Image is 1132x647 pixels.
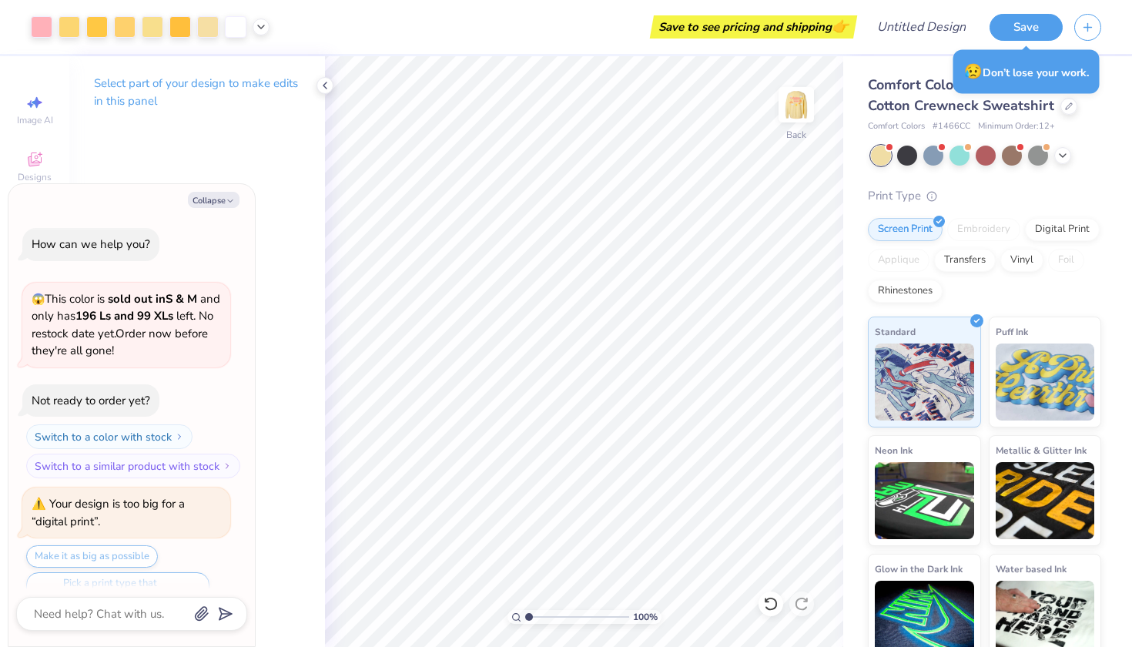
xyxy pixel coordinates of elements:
div: Embroidery [947,218,1020,241]
strong: 196 Ls and 99 XLs [75,308,173,323]
div: Print Type [868,187,1101,205]
div: How can we help you? [32,236,150,252]
div: Back [786,128,806,142]
button: Switch to a color with stock [26,424,193,449]
div: Digital Print [1025,218,1100,241]
span: Designs [18,171,52,183]
div: Foil [1048,249,1084,272]
img: Puff Ink [996,344,1095,421]
img: Neon Ink [875,462,974,539]
span: Comfort Colors Unisex Lightweight Cotton Crewneck Sweatshirt [868,75,1097,115]
div: Don’t lose your work. [953,50,1100,94]
img: Switch to a similar product with stock [223,461,232,471]
div: Your design is too big for a “digital print”. [32,496,185,529]
span: This color is and only has left . No restock date yet. Order now before they're all gone! [32,291,220,359]
img: Metallic & Glitter Ink [996,462,1095,539]
div: Rhinestones [868,280,943,303]
input: Untitled Design [865,12,978,42]
p: Select part of your design to make edits in this panel [94,75,300,110]
span: Glow in the Dark Ink [875,561,963,577]
span: Puff Ink [996,323,1028,340]
span: 👉 [832,17,849,35]
div: Vinyl [1000,249,1043,272]
span: # 1466CC [933,120,970,133]
img: Switch to a color with stock [175,432,184,441]
button: Collapse [188,192,239,208]
span: Comfort Colors [868,120,925,133]
div: Screen Print [868,218,943,241]
div: Not ready to order yet? [32,393,150,408]
div: Transfers [934,249,996,272]
button: Save [990,14,1063,41]
img: Back [781,89,812,120]
span: 😥 [964,62,983,82]
span: Image AI [17,114,53,126]
span: 100 % [633,610,658,624]
span: Minimum Order: 12 + [978,120,1055,133]
button: Switch to a similar product with stock [26,454,240,478]
img: Standard [875,344,974,421]
strong: sold out in S & M [108,291,197,307]
span: Standard [875,323,916,340]
span: 😱 [32,292,45,307]
span: Neon Ink [875,442,913,458]
span: Metallic & Glitter Ink [996,442,1087,458]
div: Save to see pricing and shipping [654,15,853,39]
span: Water based Ink [996,561,1067,577]
div: Applique [868,249,929,272]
